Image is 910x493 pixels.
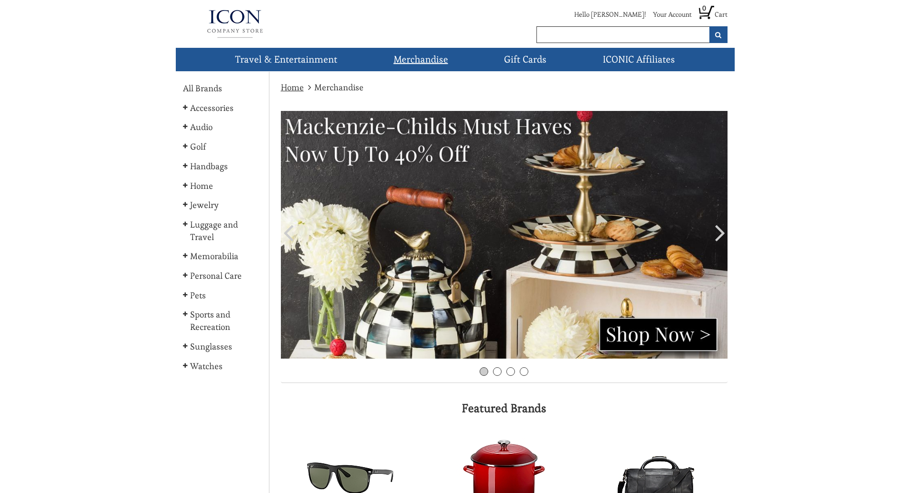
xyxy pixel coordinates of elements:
[183,308,262,333] a: Sports and Recreation
[231,48,341,71] a: Travel & Entertainment
[183,121,217,133] a: Audio
[183,180,218,192] a: Home
[480,367,488,376] a: 1
[183,250,243,263] a: Memorabilia
[699,10,728,19] a: 0 Cart
[500,48,550,71] a: Gift Cards
[183,270,246,282] a: Personal Care
[306,81,364,94] li: Merchandise
[183,340,237,353] a: Sunglasses
[493,367,502,376] a: 2
[183,102,238,114] a: Accessories
[281,82,304,93] a: Home
[183,219,262,243] a: Luggage and Travel
[653,10,692,19] a: Your Account
[183,289,211,302] a: Pets
[183,82,222,95] a: All Brands
[281,402,728,415] h2: Featured Brands
[183,199,224,211] a: Jewelry
[281,111,728,359] img: Mackenzie Childs 2025
[183,360,227,372] a: Watches
[520,367,528,376] a: 4
[567,10,646,24] li: Hello [PERSON_NAME]!
[183,141,211,153] a: Golf
[506,367,515,376] a: 3
[183,160,233,173] a: Handbags
[390,48,452,71] a: Merchandise
[599,48,679,71] a: ICONIC Affiliates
